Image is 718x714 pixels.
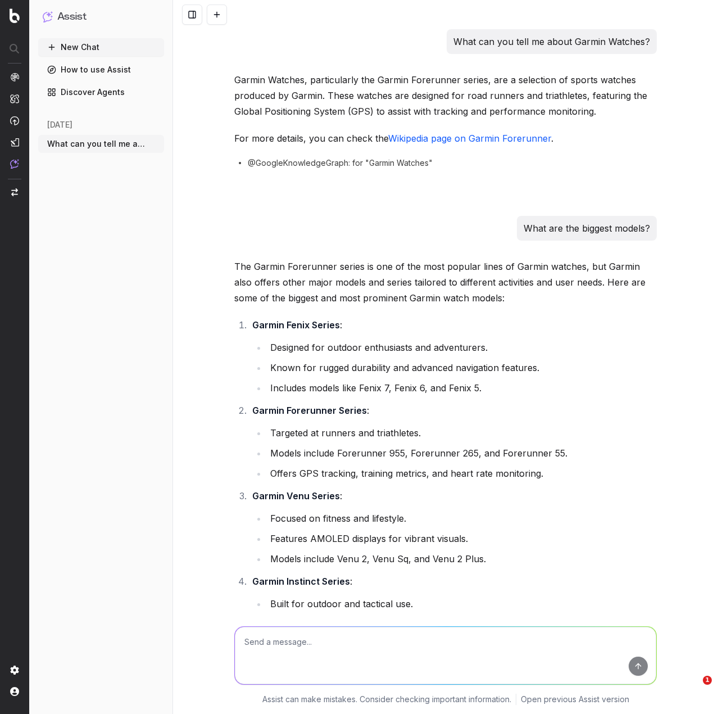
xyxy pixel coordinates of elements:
li: Built for outdoor and tactical use. [267,596,657,612]
img: Switch project [11,188,18,196]
strong: Garmin Fenix Series [252,319,340,331]
img: Activation [10,116,19,125]
img: My account [10,687,19,696]
li: Includes models like Fenix 7, Fenix 6, and Fenix 5. [267,380,657,396]
p: What can you tell me about Garmin Watches? [453,34,650,49]
p: For more details, you can check the . [234,130,657,146]
button: What can you tell me about Garmin Watche [38,135,164,153]
img: Botify logo [10,8,20,23]
a: How to use Assist [38,61,164,79]
button: Assist [43,9,160,25]
li: Targeted at runners and triathletes. [267,425,657,441]
span: [DATE] [47,119,72,130]
li: Focused on fitness and lifestyle. [267,510,657,526]
p: What are the biggest models? [524,220,650,236]
h1: Assist [57,9,87,25]
span: 1 [703,676,712,685]
li: Known for rugged durability and advanced navigation features. [267,360,657,376]
li: Features AMOLED displays for vibrant visuals. [267,531,657,546]
strong: Garmin Forerunner Series [252,405,367,416]
li: : [249,488,657,567]
img: Intelligence [10,94,19,103]
iframe: Intercom live chat [680,676,707,703]
img: Assist [10,159,19,169]
li: Models include Venu 2, Venu Sq, and Venu 2 Plus. [267,551,657,567]
span: @GoogleKnowledgeGraph: for "Garmin Watches" [248,157,433,169]
p: Garmin Watches, particularly the Garmin Forerunner series, are a selection of sports watches prod... [234,72,657,119]
li: Designed for outdoor enthusiasts and adventurers. [267,340,657,355]
p: The Garmin Forerunner series is one of the most popular lines of Garmin watches, but Garmin also ... [234,259,657,306]
a: Wikipedia page on Garmin Forerunner [388,133,551,144]
span: What can you tell me about Garmin Watche [47,138,146,150]
li: : [249,403,657,481]
img: Setting [10,666,19,675]
p: Assist can make mistakes. Consider checking important information. [262,694,511,705]
img: Studio [10,138,19,147]
li: Models include Forerunner 955, Forerunner 265, and Forerunner 55. [267,445,657,461]
img: Assist [43,11,53,22]
a: Discover Agents [38,83,164,101]
a: Open previous Assist version [521,694,629,705]
button: New Chat [38,38,164,56]
strong: Garmin Venu Series [252,490,340,501]
li: : [249,573,657,652]
img: Analytics [10,73,19,82]
li: Offers GPS tracking, training metrics, and heart rate monitoring. [267,466,657,481]
strong: Garmin Instinct Series [252,576,350,587]
li: : [249,317,657,396]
